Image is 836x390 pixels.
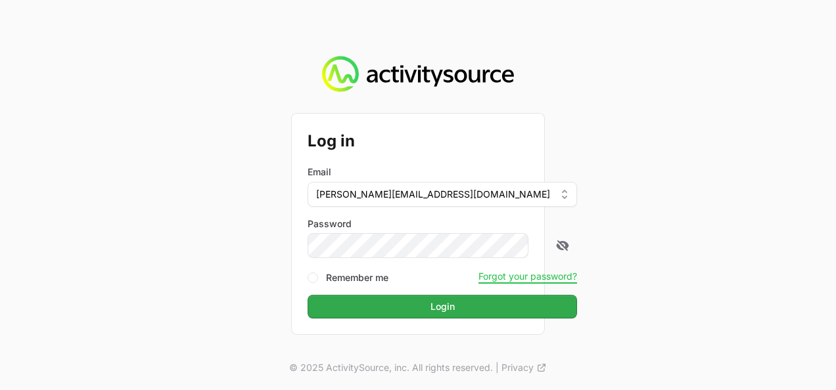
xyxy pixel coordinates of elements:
button: [PERSON_NAME][EMAIL_ADDRESS][DOMAIN_NAME] [308,182,577,207]
label: Password [308,217,577,230]
a: Privacy [501,361,547,374]
button: Forgot your password? [478,271,577,282]
img: Activity Source [322,56,513,93]
p: © 2025 ActivitySource, inc. All rights reserved. [289,361,493,374]
label: Remember me [326,271,388,284]
button: Login [308,295,577,318]
label: Email [308,165,331,179]
span: | [496,361,499,374]
h2: Log in [308,129,577,153]
span: Login [430,299,455,314]
span: [PERSON_NAME][EMAIL_ADDRESS][DOMAIN_NAME] [316,188,550,201]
